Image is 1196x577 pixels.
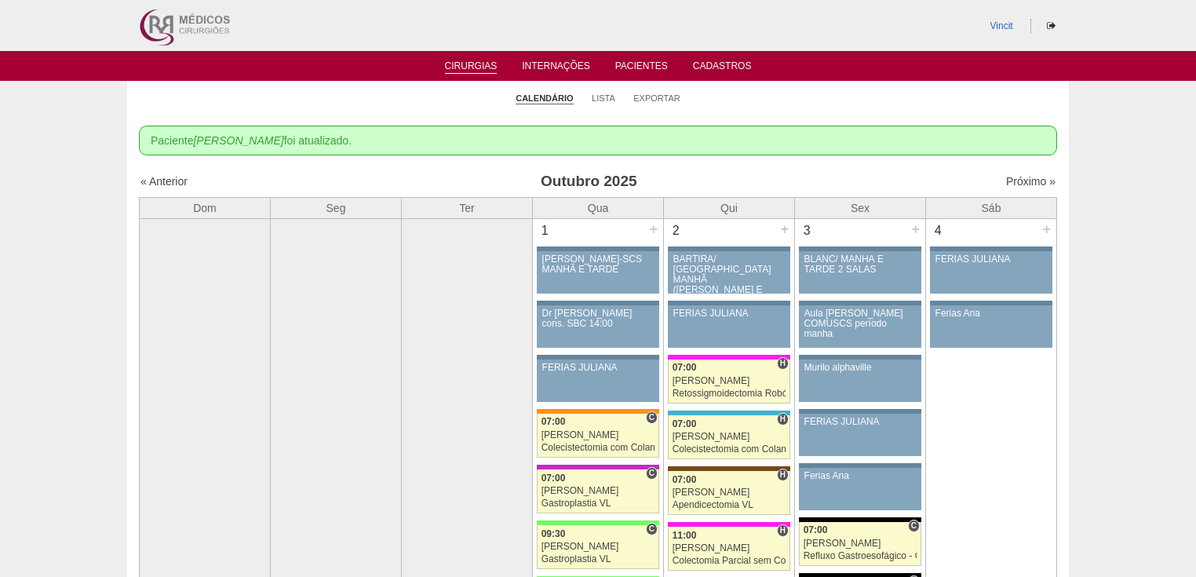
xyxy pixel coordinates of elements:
div: [PERSON_NAME]-SCS MANHÃ E TARDE [542,254,655,275]
div: Key: Aviso [799,301,921,305]
div: 3 [795,219,819,243]
div: [PERSON_NAME] [541,430,655,440]
div: Retossigmoidectomia Robótica [673,389,786,399]
div: [PERSON_NAME] [673,376,786,386]
div: [PERSON_NAME] [673,432,786,442]
a: Lista [592,93,615,104]
th: Qua [533,197,664,218]
h3: Outubro 2025 [360,170,818,193]
a: [PERSON_NAME]-SCS MANHÃ E TARDE [537,251,659,294]
div: Key: Aviso [537,301,659,305]
span: 11:00 [673,530,697,541]
a: Dr [PERSON_NAME] cons. SBC 14:00 [537,305,659,348]
div: Key: Neomater [668,411,790,415]
div: Apendicectomia VL [673,500,786,510]
a: H 07:00 [PERSON_NAME] Retossigmoidectomia Robótica [668,360,790,404]
a: Internações [522,60,590,76]
div: Key: Brasil [537,520,659,525]
div: Refluxo Gastroesofágico - Cirurgia VL [804,551,917,561]
div: 4 [926,219,950,243]
span: Consultório [646,523,658,535]
th: Seg [271,197,402,218]
div: Ferias Ana [935,309,1048,319]
div: BARTIRA/ [GEOGRAPHIC_DATA] MANHÃ ([PERSON_NAME] E ANA)/ SANTA JOANA -TARDE [673,254,786,316]
th: Qui [664,197,795,218]
div: Key: Blanc [799,517,921,522]
a: Murilo alphaville [799,360,921,402]
a: BLANC/ MANHÃ E TARDE 2 SALAS [799,251,921,294]
span: Hospital [777,413,789,425]
div: Murilo alphaville [804,363,917,373]
div: Key: Aviso [537,247,659,251]
div: Key: Aviso [930,301,1052,305]
i: Sair [1047,21,1056,31]
div: Key: Santa Joana [668,466,790,471]
div: FERIAS JULIANA [542,363,655,373]
a: Cadastros [693,60,752,76]
div: Key: Aviso [537,355,659,360]
span: 09:30 [541,528,566,539]
div: FERIAS JULIANA [935,254,1048,265]
a: Calendário [516,93,573,104]
div: Key: Aviso [799,463,921,468]
div: Key: Aviso [668,247,790,251]
span: Hospital [777,469,789,481]
a: C 07:00 [PERSON_NAME] Gastroplastia VL [537,469,659,513]
span: 07:00 [541,473,566,484]
div: Colecistectomia com Colangiografia VL [541,443,655,453]
em: [PERSON_NAME] [193,134,283,147]
div: Key: Aviso [799,409,921,414]
span: Consultório [646,467,658,480]
span: 07:00 [541,416,566,427]
div: Key: Aviso [799,355,921,360]
div: + [909,219,922,239]
div: [PERSON_NAME] [673,488,786,498]
div: [PERSON_NAME] [804,539,917,549]
div: Key: Pro Matre [668,522,790,527]
div: Key: Maria Braido [537,465,659,469]
div: [PERSON_NAME] [673,543,786,553]
a: Pacientes [615,60,668,76]
a: Ferias Ana [930,305,1052,348]
div: FERIAS JULIANA [673,309,786,319]
span: 07:00 [673,418,697,429]
div: Colectomia Parcial sem Colostomia VL [673,556,786,566]
div: Colecistectomia com Colangiografia VL [673,444,786,455]
div: + [778,219,791,239]
div: Key: Pro Matre [668,355,790,360]
span: Consultório [646,411,658,424]
a: FERIAS JULIANA [537,360,659,402]
a: C 09:30 [PERSON_NAME] Gastroplastia VL [537,525,659,569]
div: Aula [PERSON_NAME] COMUSCS período manha [804,309,917,340]
th: Ter [402,197,533,218]
div: BLANC/ MANHÃ E TARDE 2 SALAS [804,254,917,275]
div: Key: Aviso [799,247,921,251]
div: + [1040,219,1053,239]
span: 07:00 [804,524,828,535]
div: Paciente foi atualizado. [139,126,1057,155]
div: [PERSON_NAME] [541,486,655,496]
th: Sáb [926,197,1057,218]
a: FERIAS JULIANA [799,414,921,456]
div: + [647,219,660,239]
th: Dom [140,197,271,218]
a: H 07:00 [PERSON_NAME] Colecistectomia com Colangiografia VL [668,415,790,459]
a: FERIAS JULIANA [930,251,1052,294]
div: 1 [533,219,557,243]
div: Ferias Ana [804,471,917,481]
a: Exportar [633,93,680,104]
div: Key: Aviso [930,247,1052,251]
a: « Anterior [140,175,188,188]
a: C 07:00 [PERSON_NAME] Colecistectomia com Colangiografia VL [537,414,659,458]
th: Sex [795,197,926,218]
div: Gastroplastia VL [541,498,655,509]
a: Ferias Ana [799,468,921,510]
a: Aula [PERSON_NAME] COMUSCS período manha [799,305,921,348]
div: [PERSON_NAME] [541,542,655,552]
div: FERIAS JULIANA [804,417,917,427]
span: 07:00 [673,474,697,485]
a: C 07:00 [PERSON_NAME] Refluxo Gastroesofágico - Cirurgia VL [799,522,921,566]
a: Vincit [990,20,1013,31]
div: Dr [PERSON_NAME] cons. SBC 14:00 [542,309,655,329]
span: Hospital [777,357,789,370]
